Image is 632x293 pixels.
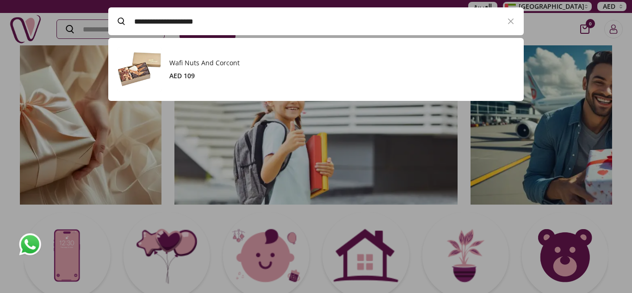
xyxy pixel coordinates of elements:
input: Search [134,8,498,34]
a: Product ImageWafi Nuts And CorcontAED 109 [118,47,514,92]
div: AED 109 [169,71,514,81]
img: whatsapp [19,233,42,256]
h3: Wafi Nuts And Corcont [169,58,514,68]
img: Product Image [118,47,162,92]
